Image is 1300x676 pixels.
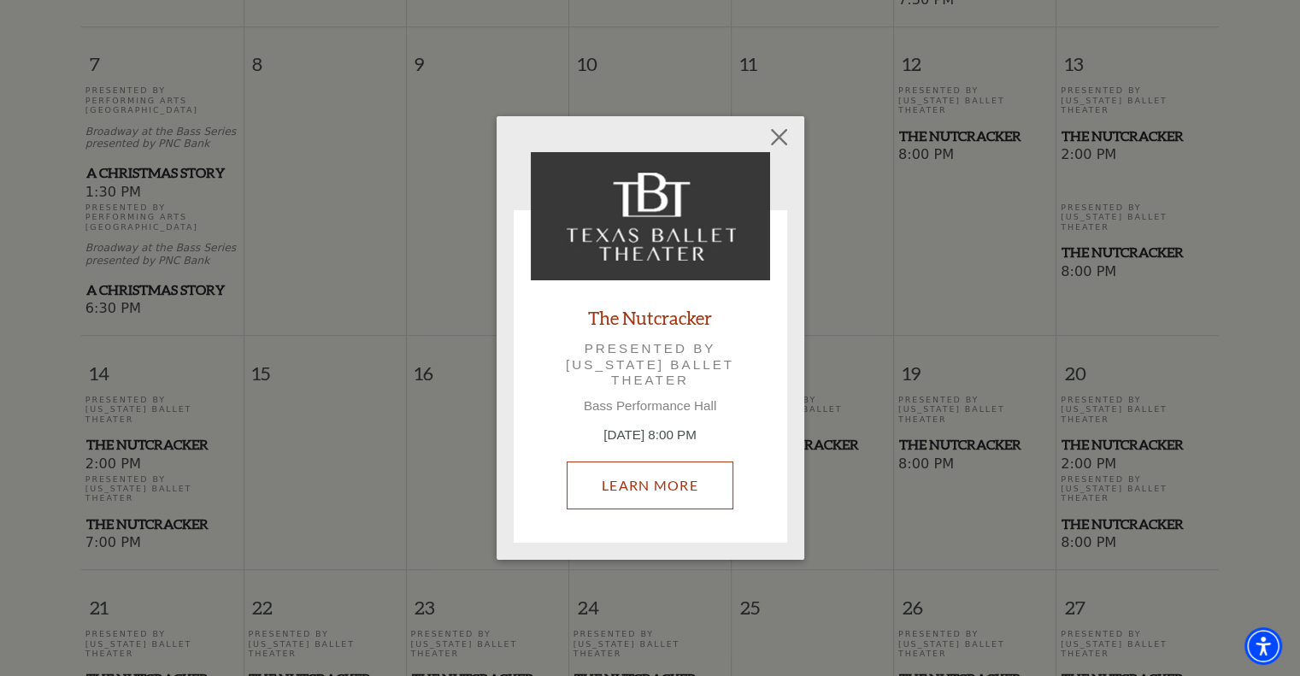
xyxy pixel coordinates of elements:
[1244,627,1282,665] div: Accessibility Menu
[762,121,795,153] button: Close
[531,398,770,414] p: Bass Performance Hall
[531,152,770,280] img: The Nutcracker
[567,461,733,509] a: December 12, 8:00 PM Learn More
[531,426,770,445] p: [DATE] 8:00 PM
[555,341,746,388] p: Presented by [US_STATE] Ballet Theater
[588,306,712,329] a: The Nutcracker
